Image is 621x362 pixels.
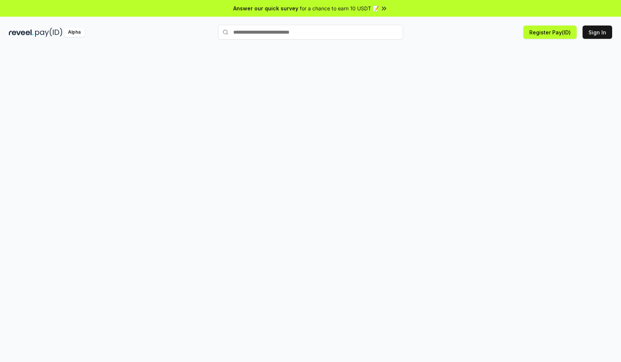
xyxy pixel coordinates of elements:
[523,26,577,39] button: Register Pay(ID)
[9,28,34,37] img: reveel_dark
[233,4,298,12] span: Answer our quick survey
[35,28,62,37] img: pay_id
[64,28,85,37] div: Alpha
[300,4,379,12] span: for a chance to earn 10 USDT 📝
[583,26,612,39] button: Sign In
